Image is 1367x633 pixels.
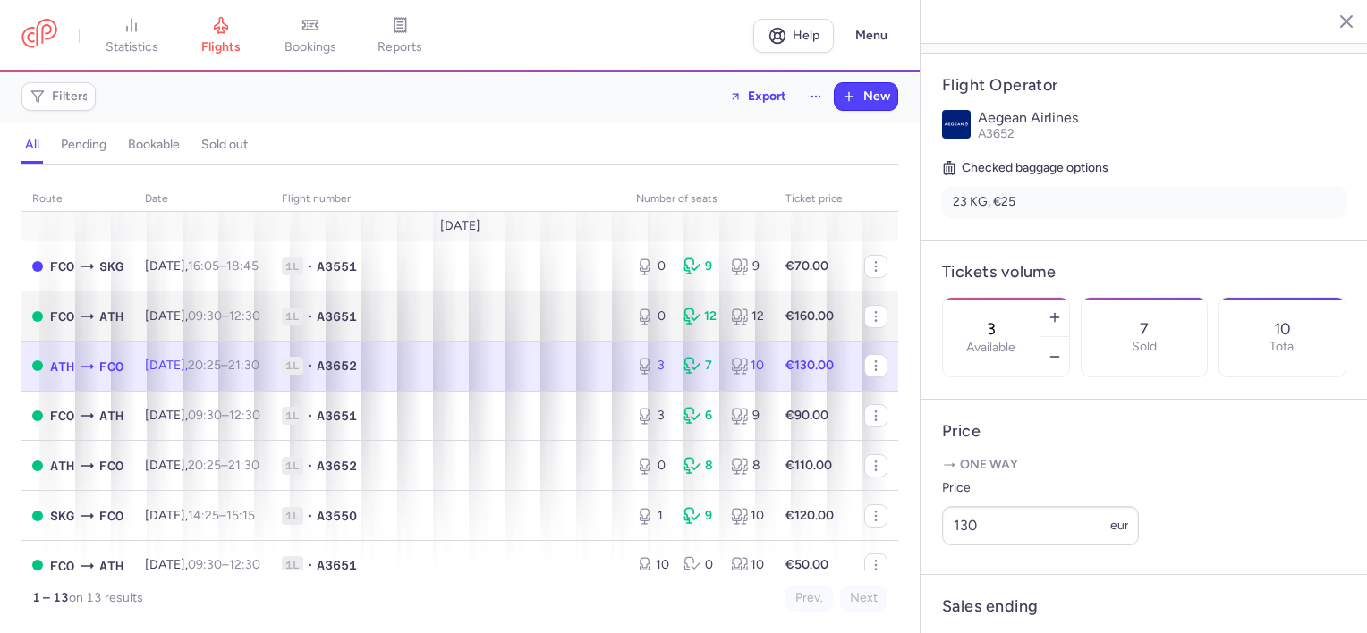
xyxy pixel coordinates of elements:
time: 18:45 [226,258,259,274]
span: Help [793,29,819,42]
h4: sold out [201,137,248,153]
span: 1L [282,407,303,425]
span: A3652 [317,457,357,475]
span: A3551 [317,257,357,275]
strong: €70.00 [785,258,828,274]
div: 12 [683,308,717,325]
h5: Checked baggage options [942,157,1346,179]
span: • [307,507,313,525]
time: 09:30 [188,308,222,324]
p: Sold [1132,340,1157,354]
div: 8 [683,457,717,475]
a: flights [176,16,266,55]
strong: €160.00 [785,308,834,324]
h4: Sales ending [942,596,1038,617]
span: statistics [106,39,158,55]
p: Total [1269,340,1296,354]
div: 0 [636,308,669,325]
span: A3550 [317,507,357,525]
th: Flight number [271,186,625,213]
strong: €50.00 [785,557,828,572]
span: 1L [282,457,303,475]
span: • [307,257,313,275]
time: 20:25 [188,458,221,473]
span: FCO [99,357,123,376]
span: [DATE], [145,258,259,274]
span: FCO [50,257,74,276]
span: • [307,556,313,574]
div: 3 [636,357,669,375]
a: CitizenPlane red outlined logo [21,19,57,52]
span: SKG [99,257,123,276]
div: 9 [683,257,717,275]
time: 15:15 [226,508,255,523]
span: A3651 [317,556,357,574]
time: 14:25 [188,508,219,523]
span: 1L [282,257,303,275]
div: 10 [636,556,669,574]
strong: €130.00 [785,358,834,373]
span: ATH [99,307,123,326]
h4: Price [942,421,1346,442]
span: A3651 [317,407,357,425]
span: [DATE], [145,458,259,473]
span: ATH [50,456,74,476]
button: New [835,83,897,110]
span: • [307,357,313,375]
span: 1L [282,308,303,325]
span: FCO [50,307,74,326]
div: 9 [731,407,764,425]
input: --- [942,506,1139,545]
div: 12 [731,308,764,325]
div: 8 [731,457,764,475]
div: 7 [683,357,717,375]
div: 0 [636,257,669,275]
div: 6 [683,407,717,425]
span: [DATE], [145,408,260,423]
h4: bookable [128,137,180,153]
a: Help [753,19,834,53]
th: route [21,186,134,213]
div: 3 [636,407,669,425]
time: 21:30 [228,458,259,473]
h4: Flight Operator [942,75,1346,96]
span: – [188,408,260,423]
span: [DATE], [145,508,255,523]
p: Aegean Airlines [978,110,1346,126]
span: – [188,458,259,473]
h4: Tickets volume [942,262,1346,283]
div: 0 [636,457,669,475]
button: Menu [845,19,898,53]
div: 0 [683,556,717,574]
span: – [188,508,255,523]
span: FCO [50,556,74,576]
span: – [188,358,259,373]
strong: €110.00 [785,458,832,473]
th: date [134,186,271,213]
time: 12:30 [229,308,260,324]
h4: pending [61,137,106,153]
time: 20:25 [188,358,221,373]
p: 7 [1140,320,1149,338]
span: 1L [282,507,303,525]
span: 1L [282,357,303,375]
strong: €120.00 [785,508,834,523]
a: statistics [87,16,176,55]
time: 12:30 [229,408,260,423]
span: [DATE], [145,308,260,324]
span: reports [378,39,422,55]
li: 23 KG, €25 [942,186,1346,218]
h4: all [25,137,39,153]
span: bookings [284,39,336,55]
span: ATH [99,406,123,426]
span: A3652 [317,357,357,375]
span: • [307,308,313,325]
time: 16:05 [188,258,219,274]
th: number of seats [625,186,775,213]
th: Ticket price [775,186,853,213]
label: Available [966,341,1015,355]
div: 10 [731,507,764,525]
span: [DATE], [145,358,259,373]
div: 10 [731,357,764,375]
span: • [307,457,313,475]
